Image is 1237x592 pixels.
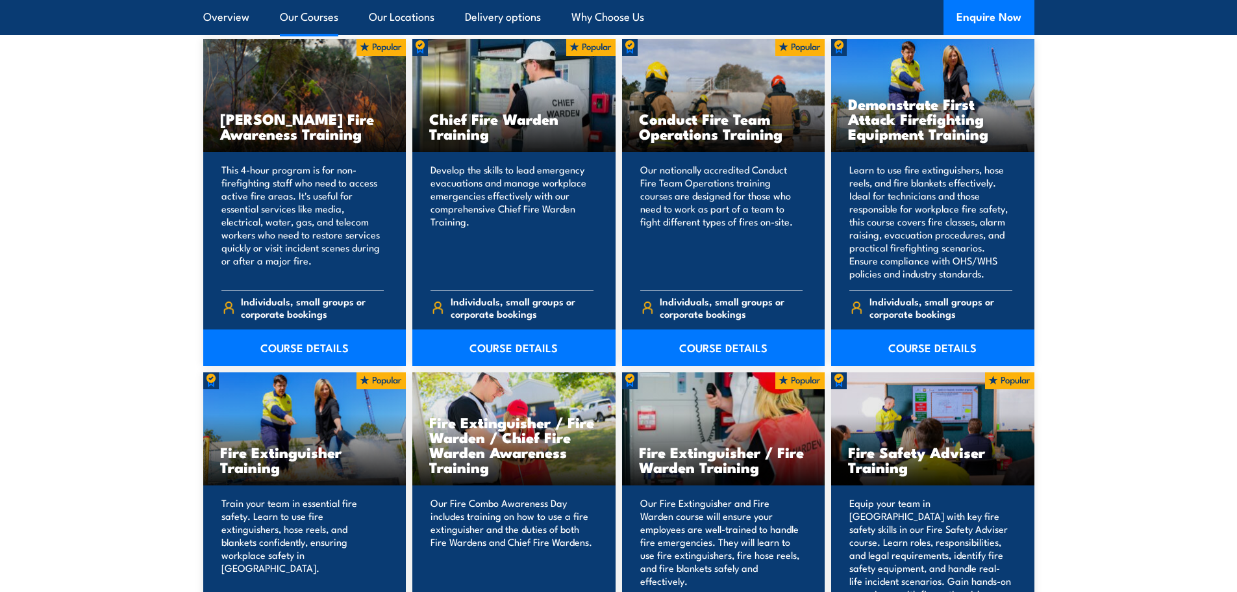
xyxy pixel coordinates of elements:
[848,96,1018,141] h3: Demonstrate First Attack Firefighting Equipment Training
[241,295,384,320] span: Individuals, small groups or corporate bookings
[660,295,803,320] span: Individuals, small groups or corporate bookings
[848,444,1018,474] h3: Fire Safety Adviser Training
[429,415,599,474] h3: Fire Extinguisher / Fire Warden / Chief Fire Warden Awareness Training
[639,111,808,141] h3: Conduct Fire Team Operations Training
[639,444,808,474] h3: Fire Extinguisher / Fire Warden Training
[412,329,616,366] a: COURSE DETAILS
[220,444,390,474] h3: Fire Extinguisher Training
[869,295,1012,320] span: Individuals, small groups or corporate bookings
[429,111,599,141] h3: Chief Fire Warden Training
[220,111,390,141] h3: [PERSON_NAME] Fire Awareness Training
[451,295,594,320] span: Individuals, small groups or corporate bookings
[221,163,384,280] p: This 4-hour program is for non-firefighting staff who need to access active fire areas. It's usef...
[431,163,594,280] p: Develop the skills to lead emergency evacuations and manage workplace emergencies effectively wit...
[203,329,406,366] a: COURSE DETAILS
[640,163,803,280] p: Our nationally accredited Conduct Fire Team Operations training courses are designed for those wh...
[831,329,1034,366] a: COURSE DETAILS
[622,329,825,366] a: COURSE DETAILS
[849,163,1012,280] p: Learn to use fire extinguishers, hose reels, and fire blankets effectively. Ideal for technicians...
